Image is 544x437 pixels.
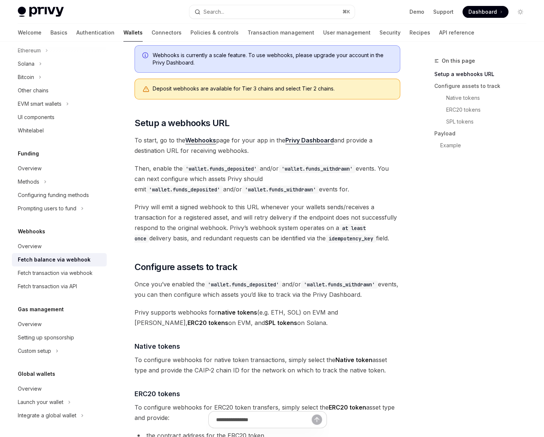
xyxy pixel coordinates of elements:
span: Native tokens [135,341,180,351]
a: Welcome [18,24,42,42]
div: Setting up sponsorship [18,333,74,342]
strong: Native token [335,356,372,364]
code: 'wallet.funds_withdrawn' [301,280,378,289]
h5: Global wallets [18,369,55,378]
a: Fetch balance via webhook [12,253,107,266]
code: 'wallet.funds_withdrawn' [279,165,356,173]
a: Recipes [409,24,430,42]
a: Overview [12,382,107,395]
a: Native tokens [434,92,532,104]
button: Toggle dark mode [514,6,526,18]
strong: SPL tokens [265,319,297,326]
a: Setting up sponsorship [12,331,107,344]
a: Whitelabel [12,124,107,137]
code: 'wallet.funds_deposited' [205,280,282,289]
strong: native tokens [218,309,257,316]
div: Overview [18,242,42,251]
button: Toggle Solana section [12,57,107,70]
div: Overview [18,320,42,329]
div: Deposit webhooks are available for Tier 3 chains and select Tier 2 chains. [153,85,392,93]
code: 'wallet.funds_withdrawn' [242,185,319,194]
a: Privy Dashboard [285,137,334,144]
div: EVM smart wallets [18,99,62,108]
button: Toggle EVM smart wallets section [12,97,107,111]
a: Overview [12,318,107,331]
span: Privy will emit a signed webhook to this URL whenever your wallets sends/receives a transaction f... [135,202,400,243]
strong: ERC20 tokens [188,319,228,326]
a: SPL tokens [434,116,532,128]
a: Policies & controls [190,24,239,42]
div: Fetch balance via webhook [18,255,90,264]
span: Once you’ve enabled the and/or events, you can then configure which assets you’d like to track vi... [135,279,400,300]
code: idempotency_key [326,234,376,243]
a: User management [323,24,371,42]
a: Fetch transaction via webhook [12,266,107,280]
button: Send message [312,414,322,425]
button: Toggle Integrate a global wallet section [12,409,107,422]
div: Configuring funding methods [18,191,89,200]
svg: Warning [142,86,150,93]
a: Support [433,8,454,16]
svg: Info [142,52,150,60]
button: Open search [189,5,355,19]
a: Connectors [152,24,182,42]
input: Ask a question... [216,411,312,428]
a: Other chains [12,84,107,97]
span: Webhooks is currently a scale feature. To use webhooks, please upgrade your account in the Privy ... [153,52,392,66]
div: Fetch transaction via webhook [18,269,93,277]
a: Webhooks [185,137,216,144]
div: Custom setup [18,346,51,355]
div: Prompting users to fund [18,204,76,213]
a: Overview [12,162,107,175]
h5: Gas management [18,305,64,314]
a: Security [379,24,401,42]
button: Toggle Methods section [12,175,107,188]
a: Wallets [123,24,143,42]
a: Configure assets to track [434,80,532,92]
code: 'wallet.funds_deposited' [146,185,223,194]
a: Authentication [76,24,115,42]
span: Dashboard [468,8,497,16]
span: Privy supports webhooks for (e.g. ETH, SOL) on EVM and [PERSON_NAME], on EVM, and on Solana. [135,307,400,328]
strong: ERC20 token [329,404,366,411]
span: Then, enable the and/or events. You can next configure which assets Privy should emit and/or even... [135,163,400,194]
a: Basics [50,24,67,42]
a: Overview [12,240,107,253]
div: UI components [18,113,54,122]
a: Dashboard [462,6,508,18]
h5: Funding [18,149,39,158]
button: Toggle Bitcoin section [12,70,107,84]
div: Integrate a global wallet [18,411,76,420]
a: Setup a webhooks URL [434,68,532,80]
span: ERC20 tokens [135,389,180,399]
div: Whitelabel [18,126,44,135]
span: ⌘ K [342,9,350,15]
a: Payload [434,128,532,139]
div: Solana [18,59,34,68]
span: To configure webhooks for ERC20 token transfers, simply select the asset type and provide: [135,402,400,423]
a: Demo [409,8,424,16]
h5: Webhooks [18,227,45,236]
button: Toggle Prompting users to fund section [12,202,107,215]
span: To configure webhooks for native token transactions, simply select the asset type and provide the... [135,355,400,375]
a: Example [434,139,532,151]
button: Toggle Custom setup section [12,344,107,358]
div: Methods [18,177,39,186]
a: Fetch transaction via API [12,280,107,293]
a: UI components [12,111,107,124]
span: Configure assets to track [135,261,237,273]
span: Setup a webhooks URL [135,117,229,129]
span: To start, go to the page for your app in the and provide a destination URL for receiving webhooks. [135,135,400,156]
span: On this page [442,56,475,65]
img: light logo [18,7,64,17]
code: 'wallet.funds_deposited' [183,165,260,173]
button: Toggle Launch your wallet section [12,395,107,409]
div: Overview [18,164,42,173]
a: ERC20 tokens [434,104,532,116]
div: Overview [18,384,42,393]
div: Fetch transaction via API [18,282,77,291]
div: Search... [203,7,224,16]
div: Launch your wallet [18,398,63,407]
a: Configuring funding methods [12,188,107,202]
